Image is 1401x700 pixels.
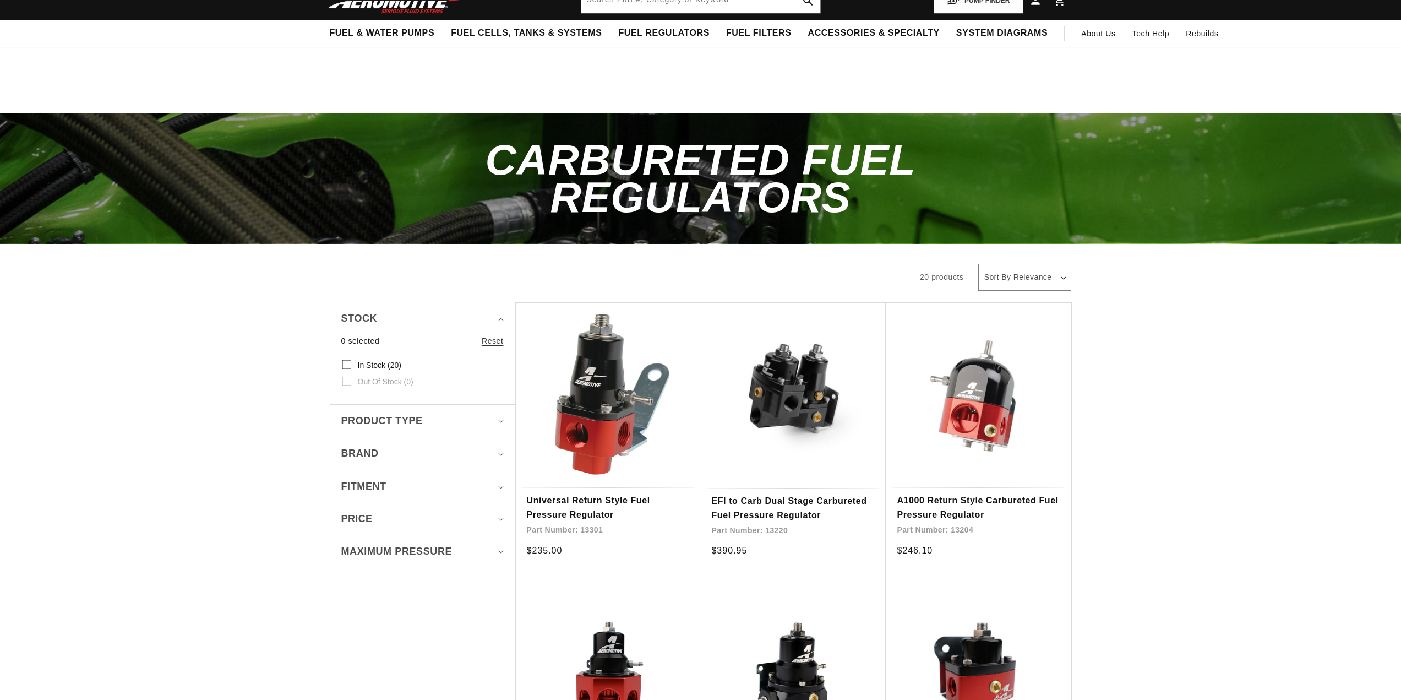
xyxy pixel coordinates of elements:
span: Fuel Regulators [618,28,709,39]
summary: Tech Help [1124,20,1178,47]
summary: Product type (0 selected) [341,405,504,437]
span: Maximum Pressure [341,544,453,560]
summary: System Diagrams [948,20,1056,46]
span: In stock (20) [358,360,401,370]
span: System Diagrams [956,28,1048,39]
a: A1000 Return Style Carbureted Fuel Pressure Regulator [897,493,1060,522]
span: Tech Help [1132,28,1170,40]
summary: Rebuilds [1178,20,1226,47]
span: Brand [341,446,379,462]
span: Out of stock (0) [358,377,413,387]
a: Universal Return Style Fuel Pressure Regulator [527,493,690,522]
span: 0 selected [341,335,380,347]
span: Rebuilds [1186,28,1218,40]
span: Fuel Cells, Tanks & Systems [451,28,602,39]
summary: Accessories & Specialty [800,20,948,46]
span: Fuel Filters [726,28,792,39]
span: Fitment [341,479,386,495]
a: About Us [1073,20,1124,47]
summary: Stock (0 selected) [341,302,504,335]
a: EFI to Carb Dual Stage Carbureted Fuel Pressure Regulator [711,494,875,522]
span: Product type [341,413,423,429]
span: Accessories & Specialty [808,28,940,39]
a: Reset [482,335,504,347]
span: Stock [341,311,378,327]
summary: Fuel Cells, Tanks & Systems [443,20,610,46]
span: Carbureted Fuel Regulators [485,135,915,221]
summary: Fitment (0 selected) [341,470,504,503]
span: About Us [1081,29,1115,38]
span: Fuel & Water Pumps [330,28,435,39]
summary: Fuel Regulators [610,20,717,46]
summary: Fuel Filters [718,20,800,46]
summary: Fuel & Water Pumps [321,20,443,46]
summary: Brand (0 selected) [341,437,504,470]
summary: Price [341,503,504,535]
summary: Maximum Pressure (0 selected) [341,535,504,568]
span: 20 products [920,273,964,281]
span: Price [341,512,373,527]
